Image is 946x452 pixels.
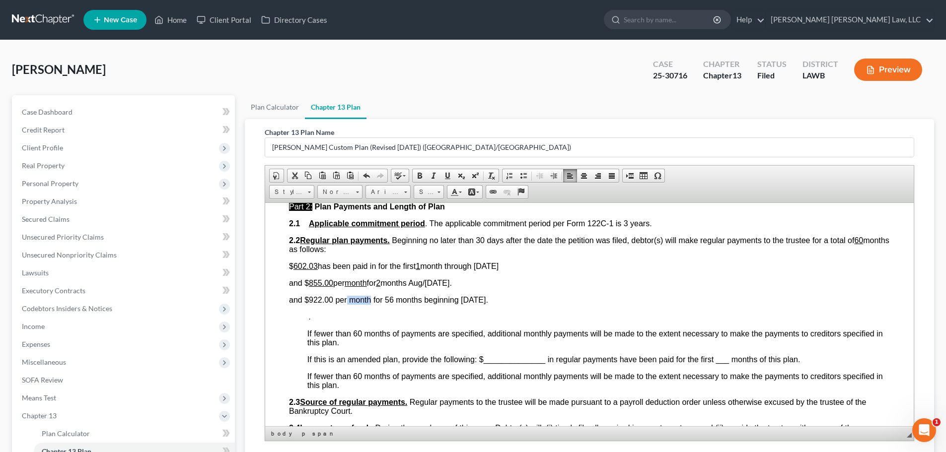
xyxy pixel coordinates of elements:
[24,16,35,25] strong: 2.1
[516,169,530,182] a: Insert/Remove Bulleted List
[24,93,223,101] span: and $922.00 per month for 56 months beginning [DATE].
[413,169,427,182] a: Bold
[454,169,468,182] a: Subscript
[22,197,77,205] span: Property Analysis
[366,186,401,198] span: Arial
[24,221,35,229] span: 2.4
[757,59,787,70] div: Status
[623,169,637,182] a: Insert Page Break for Printing
[300,429,309,439] a: p element
[703,70,741,81] div: Chapter
[22,215,70,223] span: Secured Claims
[651,169,664,182] a: Insert Special Character
[500,186,514,198] a: Unlink
[150,59,155,67] u: 1
[766,11,934,29] a: [PERSON_NAME] [PERSON_NAME] Law, LLC
[468,169,482,182] a: Superscript
[317,185,363,199] a: Normal
[360,169,373,182] a: Undo
[907,433,912,438] span: Resize
[465,186,482,198] a: Background Color
[35,33,370,42] span: Beginning no later than 30 days after the date the petition was filed, d
[24,33,35,42] span: 2.2
[14,121,235,139] a: Credit Report
[265,138,914,157] input: Enter name...
[22,393,56,402] span: Means Test
[731,11,765,29] a: Help
[24,59,233,67] span: $ has been paid in for the first month through [DATE]
[637,169,651,182] a: Table
[288,169,301,182] a: Cut
[757,70,787,81] div: Filed
[14,371,235,389] a: SOFA Review
[440,169,454,182] a: Underline
[111,76,115,84] u: 2
[14,264,235,282] a: Lawsuits
[365,185,411,199] a: Arial
[624,10,715,29] input: Search by name...
[269,429,299,439] a: body element
[577,169,591,182] a: Center
[24,195,601,212] span: Regular payments to the trustee will be made pursuant to a payroll deduction order unless otherwi...
[270,186,304,198] span: Styles
[22,286,85,295] span: Executory Contracts
[256,11,332,29] a: Directory Cases
[35,33,125,42] u: Regular plan payments.
[414,186,434,198] span: Size
[533,169,547,182] a: Decrease Indent
[22,340,50,348] span: Expenses
[703,59,741,70] div: Chapter
[22,143,63,152] span: Client Profile
[933,418,941,426] span: 1
[42,152,535,161] span: If this is an amended plan, provide the following: $______________ in regular payments have been ...
[315,169,329,182] a: Paste
[42,127,618,144] span: If fewer than 60 months of payments are specified, additional monthly payments will be made to th...
[301,169,315,182] a: Copy
[547,169,561,182] a: Increase Indent
[24,76,187,84] span: and $ per for months Aug/[DATE].
[414,185,444,199] a: Size
[391,169,409,182] a: Spell Checker
[427,169,440,182] a: Italic
[14,193,235,210] a: Property Analysis
[854,59,922,81] button: Preview
[22,108,73,116] span: Case Dashboard
[589,33,598,42] u: 60
[42,429,90,438] span: Plan Calculator
[14,210,235,228] a: Secured Claims
[22,161,65,170] span: Real Property
[245,95,305,119] a: Plan Calculator
[44,110,46,118] em: .
[653,59,687,70] div: Case
[79,76,101,84] u: month
[912,418,936,442] iframe: Intercom live chat
[22,376,63,384] span: SOFA Review
[329,169,343,182] a: Paste as plain text
[22,322,45,330] span: Income
[270,169,284,182] a: Document Properties
[605,169,619,182] a: Justify
[35,195,142,203] u: Source of regular payments.
[343,169,357,182] a: Paste from Word
[14,282,235,300] a: Executory Contracts
[265,127,334,137] label: Chapter 13 Plan Name
[14,228,235,246] a: Unsecured Priority Claims
[732,70,741,80] span: 13
[447,186,465,198] a: Text Color
[802,59,838,70] div: District
[35,221,110,229] u: .
[503,169,516,182] a: Insert/Remove Numbered List
[653,70,687,81] div: 25-30716
[24,33,624,51] span: ebtor(s) will make regular payments to the trustee for a total of months as follows:
[149,11,192,29] a: Home
[42,169,618,187] span: If fewer than 60 months of payments are specified, additional monthly payments will be made to th...
[192,11,256,29] a: Client Portal
[514,186,528,198] a: Anchor
[802,70,838,81] div: LAWB
[269,185,314,199] a: Styles
[35,221,108,229] strong: Income tax refunds
[22,251,117,259] span: Unsecured Nonpriority Claims
[44,76,68,84] u: 855.00
[22,233,104,241] span: Unsecured Priority Claims
[486,186,500,198] a: Link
